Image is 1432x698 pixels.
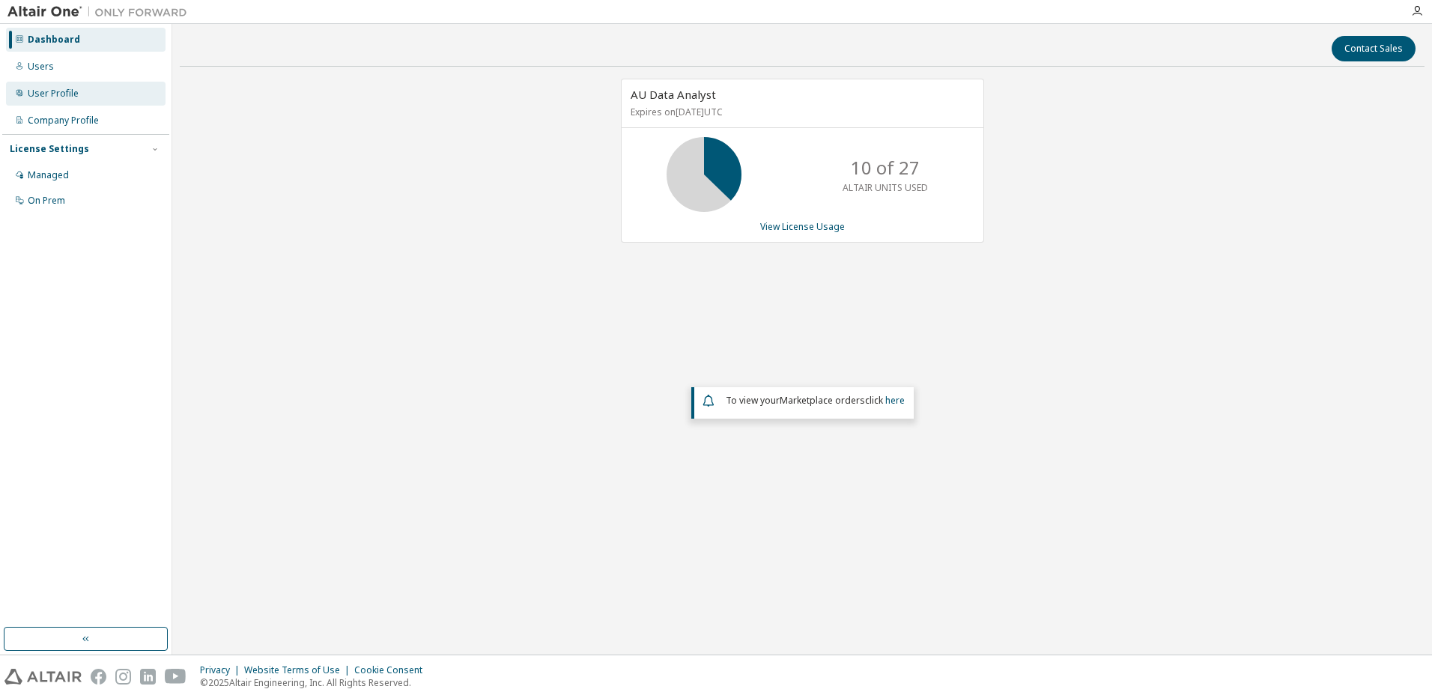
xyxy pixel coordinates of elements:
img: linkedin.svg [140,669,156,685]
div: Dashboard [28,34,80,46]
div: Privacy [200,664,244,676]
div: Company Profile [28,115,99,127]
div: Users [28,61,54,73]
img: Altair One [7,4,195,19]
span: To view your click [726,394,905,407]
div: User Profile [28,88,79,100]
div: Managed [28,169,69,181]
img: facebook.svg [91,669,106,685]
img: instagram.svg [115,669,131,685]
em: Marketplace orders [780,394,865,407]
button: Contact Sales [1332,36,1416,61]
div: On Prem [28,195,65,207]
img: altair_logo.svg [4,669,82,685]
div: Website Terms of Use [244,664,354,676]
p: Expires on [DATE] UTC [631,106,971,118]
a: View License Usage [760,220,845,233]
span: AU Data Analyst [631,87,716,102]
a: here [885,394,905,407]
p: 10 of 27 [851,155,920,180]
img: youtube.svg [165,669,186,685]
p: © 2025 Altair Engineering, Inc. All Rights Reserved. [200,676,431,689]
div: Cookie Consent [354,664,431,676]
p: ALTAIR UNITS USED [843,181,928,194]
div: License Settings [10,143,89,155]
